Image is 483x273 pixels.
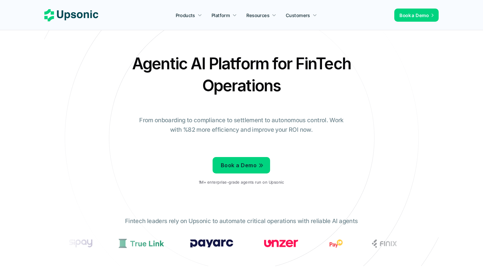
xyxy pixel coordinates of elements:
[246,12,269,19] p: Resources
[212,12,230,19] p: Platform
[221,162,257,169] span: Book a Demo
[394,9,439,22] a: Book a Demo
[172,9,206,21] a: Products
[135,116,348,135] p: From onboarding to compliance to settlement to autonomous control. Work with %82 more efficiency ...
[199,180,284,185] p: 1M+ enterprise-grade agents run on Upsonic
[213,157,270,173] a: Book a Demo
[126,53,356,97] h2: Agentic AI Platform for FinTech Operations
[286,12,310,19] p: Customers
[125,216,358,226] p: Fintech leaders rely on Upsonic to automate critical operations with reliable AI agents
[176,12,195,19] p: Products
[400,12,429,18] span: Book a Demo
